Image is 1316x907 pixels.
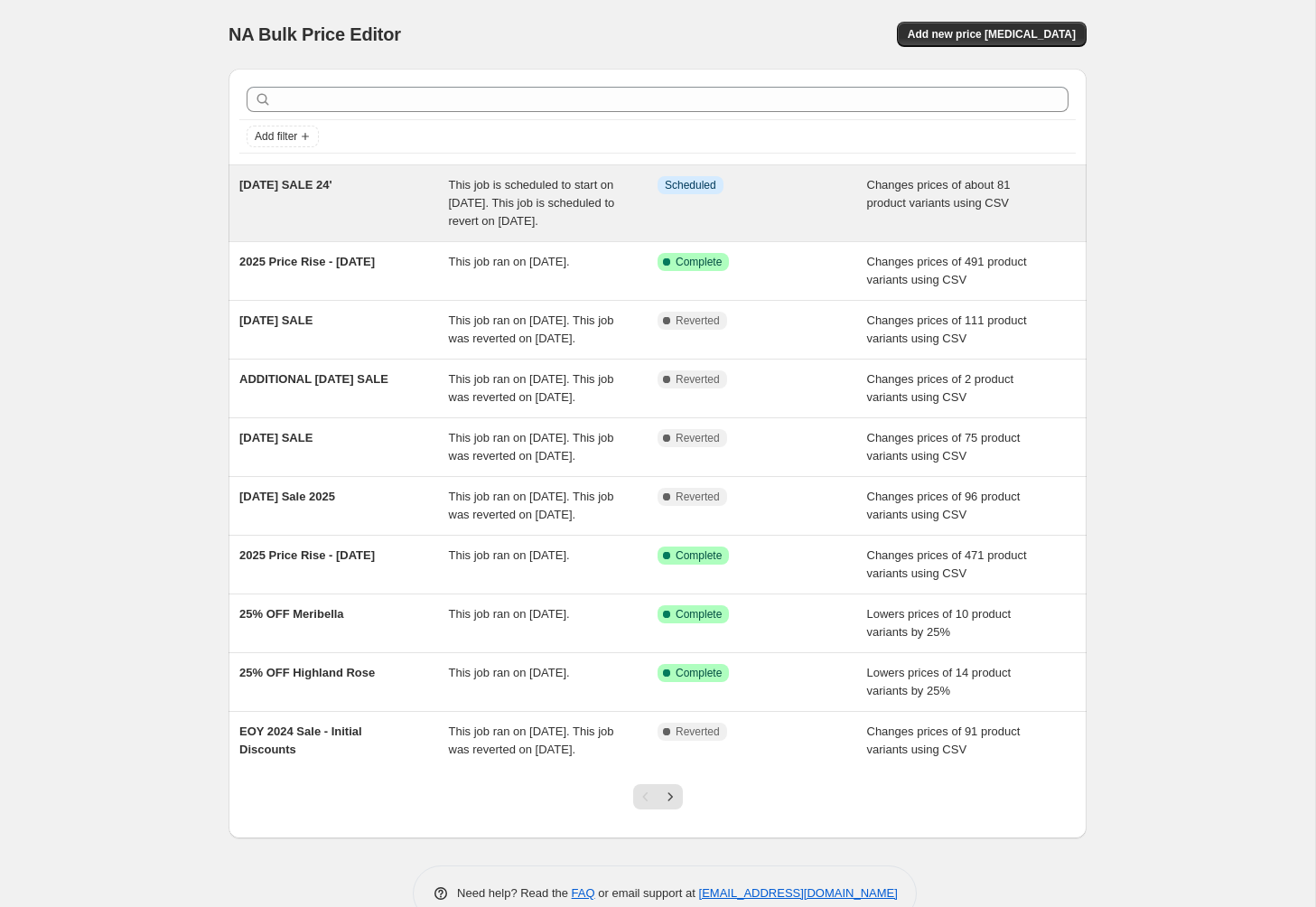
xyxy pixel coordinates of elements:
span: Changes prices of 91 product variants using CSV [867,725,1021,756]
span: Changes prices of 111 product variants using CSV [867,313,1027,345]
span: Changes prices of 471 product variants using CSV [867,548,1027,580]
span: Changes prices of 96 product variants using CSV [867,490,1021,521]
span: Reverted [676,313,720,328]
nav: Pagination [633,784,683,809]
a: FAQ [572,886,595,900]
span: or email support at [595,886,699,900]
span: Need help? Read the [457,886,572,900]
span: Changes prices of 491 product variants using CSV [867,255,1027,286]
span: Reverted [676,372,720,387]
span: Complete [676,548,722,563]
span: Changes prices of 2 product variants using CSV [867,372,1014,404]
button: Next [658,784,683,809]
span: Add new price [MEDICAL_DATA] [908,27,1076,42]
span: Complete [676,607,722,622]
span: Reverted [676,725,720,739]
span: This job ran on [DATE]. [449,666,570,679]
button: Add new price [MEDICAL_DATA] [897,22,1087,47]
span: 2025 Price Rise - [DATE] [239,255,375,268]
span: 2025 Price Rise - [DATE] [239,548,375,562]
span: This job ran on [DATE]. This job was reverted on [DATE]. [449,725,614,756]
span: [DATE] Sale 2025 [239,490,335,503]
a: [EMAIL_ADDRESS][DOMAIN_NAME] [699,886,898,900]
span: [DATE] SALE [239,431,313,444]
span: This job ran on [DATE]. This job was reverted on [DATE]. [449,431,614,463]
span: 25% OFF Highland Rose [239,666,375,679]
span: Add filter [255,129,297,144]
span: [DATE] SALE [239,313,313,327]
span: Reverted [676,431,720,445]
span: Complete [676,255,722,269]
span: This job ran on [DATE]. This job was reverted on [DATE]. [449,490,614,521]
span: This job ran on [DATE]. This job was reverted on [DATE]. [449,372,614,404]
span: [DATE] SALE 24' [239,178,332,192]
span: EOY 2024 Sale - Initial Discounts [239,725,362,756]
span: Scheduled [665,178,716,192]
button: Add filter [247,126,319,147]
span: This job is scheduled to start on [DATE]. This job is scheduled to revert on [DATE]. [449,178,615,228]
span: 25% OFF Meribella [239,607,344,621]
span: Changes prices of 75 product variants using CSV [867,431,1021,463]
span: NA Bulk Price Editor [229,24,401,44]
span: Lowers prices of 14 product variants by 25% [867,666,1012,697]
span: This job ran on [DATE]. This job was reverted on [DATE]. [449,313,614,345]
span: This job ran on [DATE]. [449,548,570,562]
span: This job ran on [DATE]. [449,255,570,268]
span: This job ran on [DATE]. [449,607,570,621]
span: ADDITIONAL [DATE] SALE [239,372,388,386]
span: Reverted [676,490,720,504]
span: Complete [676,666,722,680]
span: Changes prices of about 81 product variants using CSV [867,178,1011,210]
span: Lowers prices of 10 product variants by 25% [867,607,1012,639]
